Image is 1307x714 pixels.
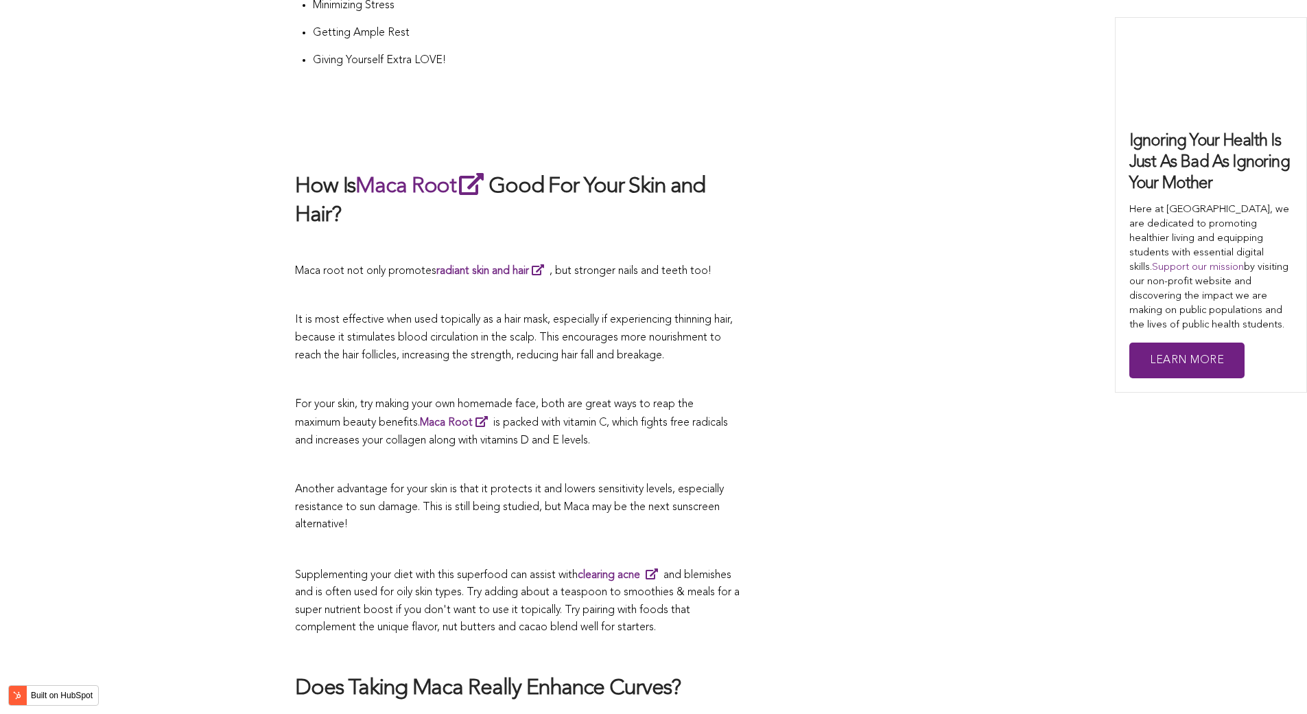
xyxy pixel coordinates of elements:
[420,417,493,428] a: Maca Root
[295,314,733,360] span: It is most effective when used topically as a hair mask, especially if experiencing thinning hair...
[295,266,711,277] span: Maca root not only promotes , but stronger nails and teeth too!
[436,266,550,277] a: radiant skin and hair
[295,675,741,704] h2: Does Taking Maca Really Enhance Curves?
[25,687,98,704] label: Built on HubSpot
[295,417,728,446] span: is packed with vitamin C, which fights free radicals and increases your collagen along with vitam...
[313,52,741,70] p: Giving Yourself Extra LOVE!
[295,570,740,634] span: Supplementing your diet with this superfood can assist with and blemishes and is often used for o...
[1129,343,1245,379] a: Learn More
[295,170,741,230] h2: How Is Good For Your Skin and Hair?
[578,570,640,581] strong: clearing acne
[295,399,694,429] span: For your skin, try making your own homemade face, both are great ways to reap the maximum beauty ...
[420,417,473,428] span: Maca Root
[295,484,724,530] span: Another advantage for your skin is that it protects it and lowers sensitivity levels, especially ...
[9,687,25,704] img: HubSpot sprocket logo
[8,685,99,706] button: Built on HubSpot
[1238,648,1307,714] iframe: Chat Widget
[355,176,488,198] a: Maca Root
[313,25,741,43] p: Getting Ample Rest
[578,570,663,581] a: clearing acne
